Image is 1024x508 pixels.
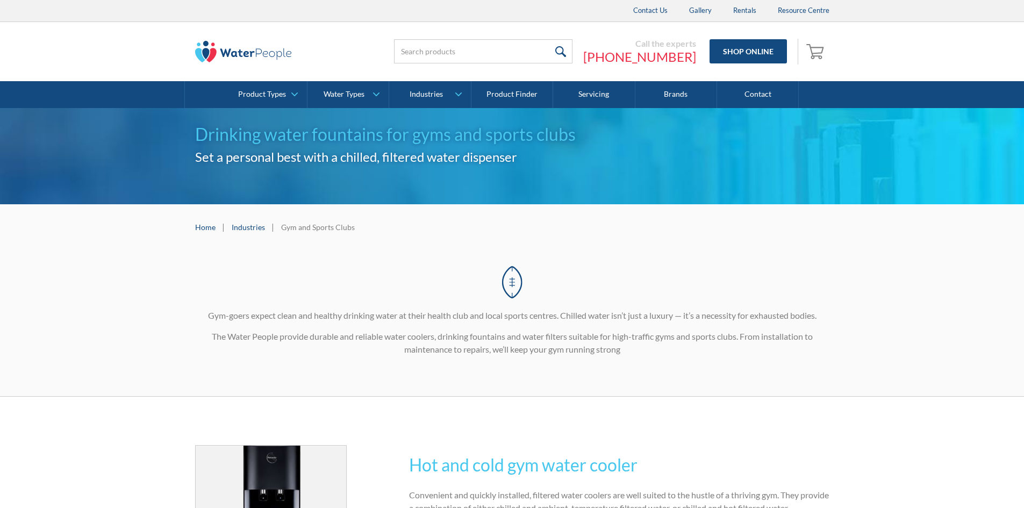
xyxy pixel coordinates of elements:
div: | [270,220,276,233]
img: The Water People [195,41,292,62]
a: Industries [232,221,265,233]
div: Industries [410,90,443,99]
img: shopping cart [806,42,827,60]
h2: Hot and cold gym water cooler [409,452,829,478]
p: The Water People provide durable and reliable water coolers, drinking fountains and water filters... [195,330,829,356]
a: Open empty cart [804,39,829,65]
div: Gym and Sports Clubs [281,221,355,233]
a: Industries [389,81,470,108]
div: Product Types [238,90,286,99]
a: Home [195,221,216,233]
a: [PHONE_NUMBER] [583,49,696,65]
input: Search products [394,39,572,63]
a: Shop Online [710,39,787,63]
div: | [221,220,226,233]
a: Servicing [553,81,635,108]
div: Call the experts [583,38,696,49]
a: Water Types [307,81,389,108]
h1: Drinking water fountains for gyms and sports clubs [195,121,829,147]
a: Contact [717,81,799,108]
div: Water Types [324,90,364,99]
p: Gym-goers expect clean and healthy drinking water at their health club and local sports centres. ... [195,309,829,322]
a: Product Types [226,81,307,108]
h2: Set a personal best with a chilled, filtered water dispenser [195,147,829,167]
a: Product Finder [471,81,553,108]
a: Brands [635,81,717,108]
